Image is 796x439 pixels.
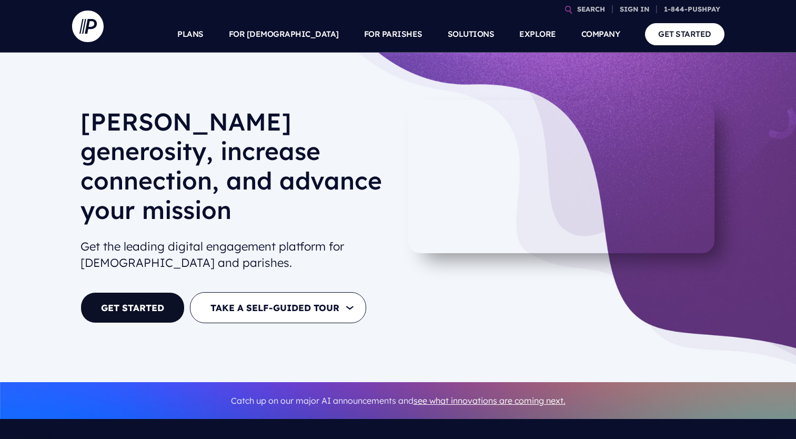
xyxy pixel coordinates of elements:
[645,23,724,45] a: GET STARTED
[448,16,495,53] a: SOLUTIONS
[80,234,390,275] h2: Get the leading digital engagement platform for [DEMOGRAPHIC_DATA] and parishes.
[80,292,185,323] a: GET STARTED
[80,389,716,413] p: Catch up on our major AI announcements and
[519,16,556,53] a: EXPLORE
[177,16,204,53] a: PLANS
[190,292,366,323] button: TAKE A SELF-GUIDED TOUR
[364,16,422,53] a: FOR PARISHES
[229,16,339,53] a: FOR [DEMOGRAPHIC_DATA]
[80,107,390,233] h1: [PERSON_NAME] generosity, increase connection, and advance your mission
[414,395,566,406] a: see what innovations are coming next.
[581,16,620,53] a: COMPANY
